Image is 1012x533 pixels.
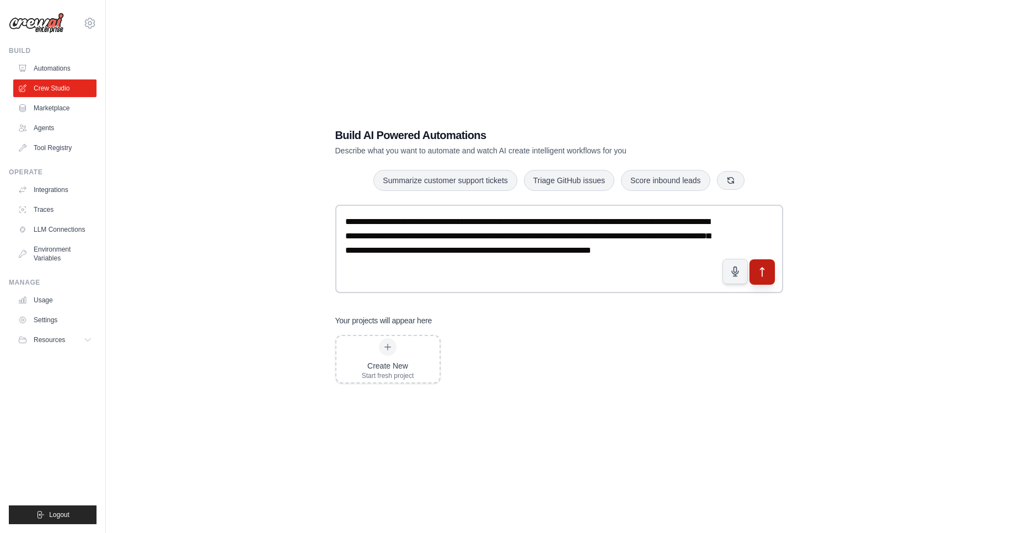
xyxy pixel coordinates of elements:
[9,505,97,524] button: Logout
[13,99,97,117] a: Marketplace
[524,170,614,191] button: Triage GitHub issues
[373,170,517,191] button: Summarize customer support tickets
[335,127,706,143] h1: Build AI Powered Automations
[13,241,97,267] a: Environment Variables
[9,168,97,177] div: Operate
[13,139,97,157] a: Tool Registry
[13,221,97,238] a: LLM Connections
[722,259,748,284] button: Click to speak your automation idea
[335,315,432,326] h3: Your projects will appear here
[13,291,97,309] a: Usage
[9,13,64,34] img: Logo
[362,371,414,380] div: Start fresh project
[13,119,97,137] a: Agents
[13,181,97,199] a: Integrations
[49,510,69,519] span: Logout
[13,201,97,218] a: Traces
[362,360,414,371] div: Create New
[957,480,1012,533] iframe: Chat Widget
[9,46,97,55] div: Build
[34,335,65,344] span: Resources
[13,311,97,329] a: Settings
[9,278,97,287] div: Manage
[13,331,97,349] button: Resources
[13,60,97,77] a: Automations
[621,170,710,191] button: Score inbound leads
[335,145,706,156] p: Describe what you want to automate and watch AI create intelligent workflows for you
[13,79,97,97] a: Crew Studio
[717,171,745,190] button: Get new suggestions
